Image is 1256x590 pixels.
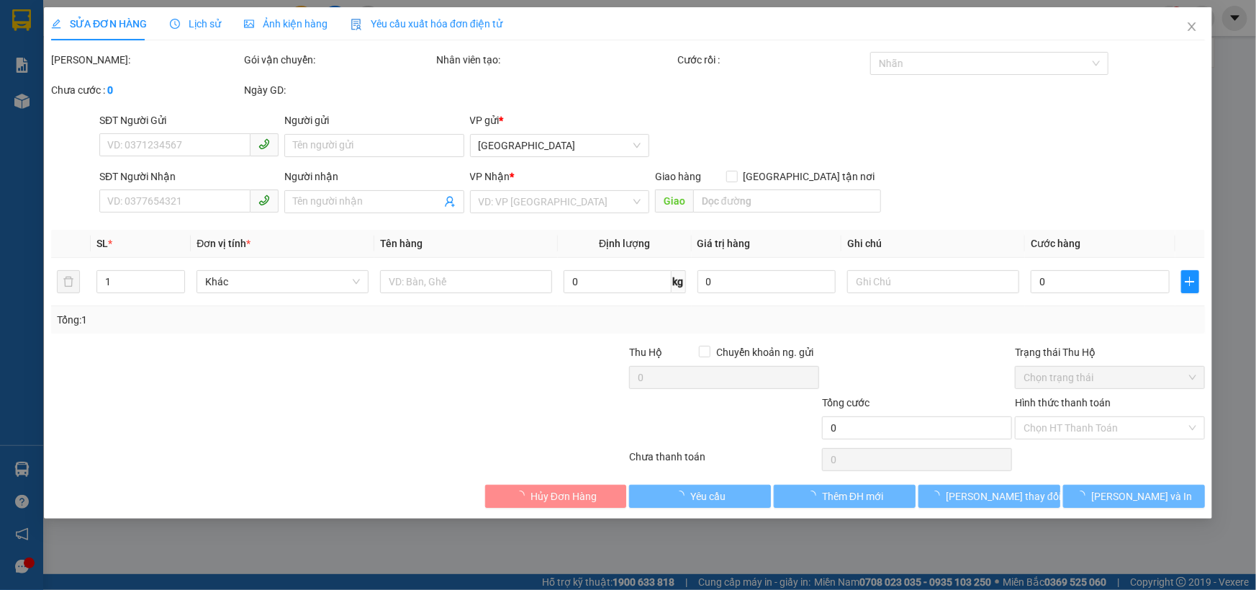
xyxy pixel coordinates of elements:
div: Nhân viên tạo: [437,52,675,68]
span: Tên hàng [380,238,423,249]
span: [PERSON_NAME] và In [1092,488,1193,504]
div: Chưa thanh toán [628,449,821,474]
span: kg [672,270,686,293]
span: Định lượng [599,238,650,249]
span: Đơn vị tính [196,238,250,249]
span: Giá trị hàng [697,238,751,249]
span: close [1186,21,1198,32]
span: VP Nhận [470,171,510,182]
input: Dọc đường [693,189,881,213]
span: SỬA ĐƠN HÀNG [51,18,147,30]
div: Ngày GD: [244,82,434,98]
span: Giao hàng [655,171,701,182]
span: [PERSON_NAME] thay đổi [946,488,1061,504]
span: Giao [655,189,693,213]
div: Chưa cước : [51,82,241,98]
span: Thu Hộ [629,347,662,358]
span: Chọn trạng thái [1024,367,1196,388]
span: Lịch sử [170,18,221,30]
span: user-add [444,196,456,207]
span: loading [806,491,822,501]
button: [PERSON_NAME] và In [1063,485,1205,508]
span: ĐẮK LẮK [479,135,641,156]
label: Hình thức thanh toán [1015,397,1111,408]
span: loading [1076,491,1092,501]
span: loading [930,491,946,501]
span: loading [674,491,690,501]
span: Tổng cước [822,397,869,408]
span: [GEOGRAPHIC_DATA] tận nơi [738,169,881,184]
span: phone [258,138,270,150]
span: phone [258,195,270,206]
div: SĐT Người Gửi [99,112,279,128]
span: Khác [205,271,360,292]
div: [PERSON_NAME]: [51,52,241,68]
div: Tổng: 1 [57,312,485,328]
button: Close [1172,7,1212,48]
img: icon [351,19,362,30]
th: Ghi chú [841,230,1025,258]
span: picture [244,19,254,29]
button: delete [57,270,80,293]
div: Trạng thái Thu Hộ [1015,344,1205,360]
span: Yêu cầu xuất hóa đơn điện tử [351,18,502,30]
span: Ảnh kiện hàng [244,18,327,30]
span: Hủy Đơn Hàng [530,488,597,504]
b: 0 [107,84,113,96]
div: SĐT Người Nhận [99,169,279,184]
span: Yêu cầu [690,488,726,504]
span: plus [1182,276,1198,287]
div: Người nhận [284,169,464,184]
div: VP gửi [470,112,649,128]
span: clock-circle [170,19,180,29]
span: loading [515,491,530,501]
span: Cước hàng [1031,238,1080,249]
div: Gói vận chuyển: [244,52,434,68]
div: Người gửi [284,112,464,128]
button: [PERSON_NAME] thay đổi [918,485,1060,508]
button: Thêm ĐH mới [774,485,916,508]
span: Chuyển khoản ng. gửi [710,344,819,360]
button: Hủy Đơn Hàng [485,485,627,508]
input: VD: Bàn, Ghế [380,270,552,293]
span: SL [96,238,108,249]
div: Cước rồi : [677,52,867,68]
button: Yêu cầu [630,485,772,508]
span: edit [51,19,61,29]
span: Thêm ĐH mới [822,488,883,504]
button: plus [1181,270,1199,293]
input: Ghi Chú [847,270,1019,293]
